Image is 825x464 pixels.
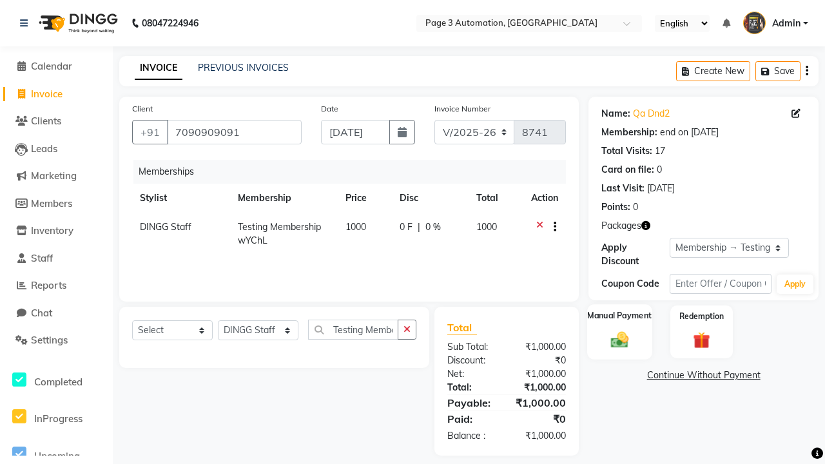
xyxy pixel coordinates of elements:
span: Clients [31,115,61,127]
a: Reports [3,278,110,293]
button: Save [755,61,801,81]
div: Net: [438,367,507,381]
div: ₹0 [507,354,576,367]
span: Inventory [31,224,73,237]
span: Completed [34,376,82,388]
a: Continue Without Payment [591,369,816,382]
span: Calendar [31,60,72,72]
span: Testing Membership wYChL [238,221,321,246]
div: end on [DATE] [660,126,719,139]
button: +91 [132,120,168,144]
a: Settings [3,333,110,348]
div: [DATE] [647,182,675,195]
th: Disc [392,184,469,213]
th: Price [338,184,393,213]
button: Apply [777,275,813,294]
div: Total Visits: [601,144,652,158]
span: Packages [601,219,641,233]
span: Total [447,321,477,334]
span: Leads [31,142,57,155]
label: Client [132,103,153,115]
label: Redemption [679,311,724,322]
label: Invoice Number [434,103,490,115]
div: Payable: [438,395,507,411]
label: Manual Payment [588,310,652,322]
img: _cash.svg [606,330,634,350]
div: ₹1,000.00 [507,340,576,354]
div: 0 [657,163,662,177]
img: _gift.svg [688,330,715,351]
button: Create New [676,61,750,81]
span: 0 % [425,220,441,234]
span: InProgress [34,412,82,425]
div: ₹1,000.00 [507,429,576,443]
div: 0 [633,200,638,214]
div: Points: [601,200,630,214]
img: Admin [743,12,766,34]
div: Balance : [438,429,507,443]
span: 1000 [476,221,497,233]
a: Marketing [3,169,110,184]
a: Invoice [3,87,110,102]
b: 08047224946 [142,5,199,41]
div: ₹0 [507,411,576,427]
div: ₹1,000.00 [507,381,576,394]
a: Clients [3,114,110,129]
a: Calendar [3,59,110,74]
th: Total [469,184,523,213]
div: ₹1,000.00 [507,367,576,381]
input: Enter Offer / Coupon Code [670,274,772,294]
div: Paid: [438,411,507,427]
th: Action [523,184,566,213]
a: INVOICE [135,57,182,80]
span: Marketing [31,169,77,182]
div: 17 [655,144,665,158]
th: Membership [230,184,337,213]
span: Reports [31,279,66,291]
span: Admin [772,17,801,30]
div: Last Visit: [601,182,645,195]
label: Date [321,103,338,115]
div: Apply Discount [601,241,670,268]
div: Sub Total: [438,340,507,354]
div: Coupon Code [601,277,670,291]
span: Invoice [31,88,63,100]
div: Name: [601,107,630,121]
span: Chat [31,307,52,319]
span: Upcoming [34,450,80,462]
span: Settings [31,334,68,346]
a: Staff [3,251,110,266]
a: Inventory [3,224,110,238]
a: Leads [3,142,110,157]
div: Card on file: [601,163,654,177]
a: Members [3,197,110,211]
a: Chat [3,306,110,321]
span: Staff [31,252,53,264]
input: Search by Name/Mobile/Email/Code [167,120,302,144]
div: Membership: [601,126,657,139]
span: 1000 [345,221,366,233]
input: Search [308,320,398,340]
span: DINGG Staff [140,221,191,233]
a: PREVIOUS INVOICES [198,62,289,73]
span: | [418,220,420,234]
a: Qa Dnd2 [633,107,670,121]
div: Memberships [133,160,576,184]
span: Members [31,197,72,209]
img: logo [33,5,121,41]
div: Total: [438,381,507,394]
span: 0 F [400,220,412,234]
th: Stylist [132,184,230,213]
div: ₹1,000.00 [506,395,576,411]
div: Discount: [438,354,507,367]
